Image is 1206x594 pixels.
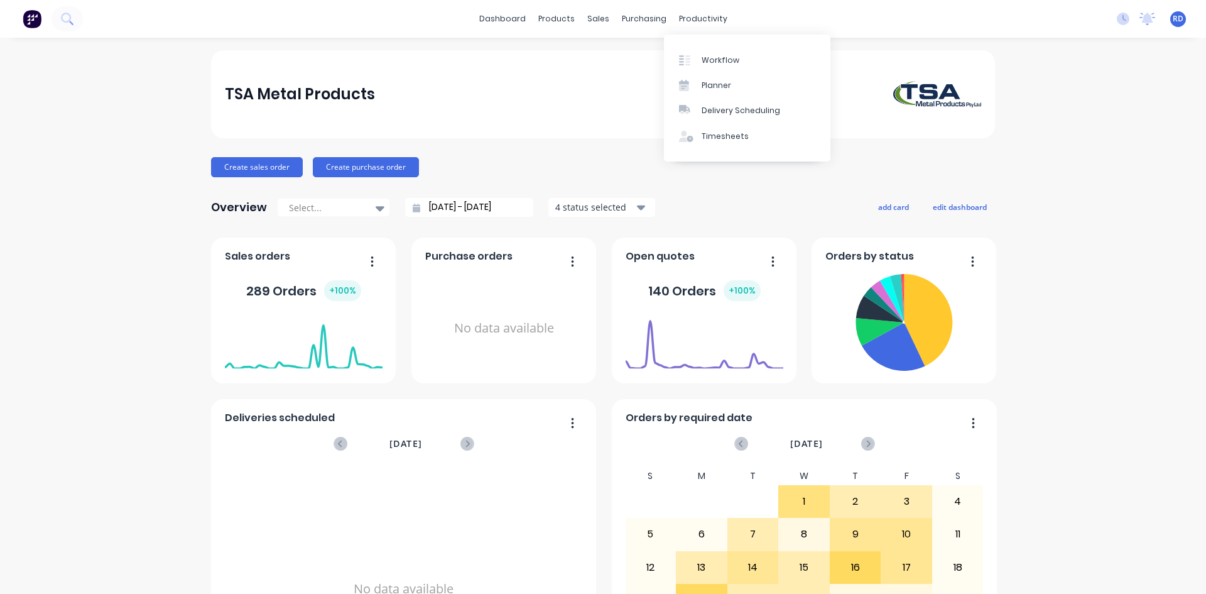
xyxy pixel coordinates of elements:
[211,195,267,220] div: Overview
[870,199,917,215] button: add card
[389,437,422,451] span: [DATE]
[225,249,290,264] span: Sales orders
[933,552,983,583] div: 18
[881,552,932,583] div: 17
[246,280,361,301] div: 289 Orders
[673,9,734,28] div: productivity
[830,467,881,485] div: T
[881,486,932,517] div: 3
[702,131,749,142] div: Timesheets
[664,124,830,149] a: Timesheets
[779,486,829,517] div: 1
[676,552,727,583] div: 13
[932,467,984,485] div: S
[626,249,695,264] span: Open quotes
[425,269,583,388] div: No data available
[664,98,830,123] a: Delivery Scheduling
[830,519,881,550] div: 9
[313,157,419,177] button: Create purchase order
[532,9,581,28] div: products
[702,105,780,116] div: Delivery Scheduling
[933,486,983,517] div: 4
[425,249,513,264] span: Purchase orders
[779,552,829,583] div: 15
[830,552,881,583] div: 16
[778,467,830,485] div: W
[23,9,41,28] img: Factory
[728,519,778,550] div: 7
[555,201,634,214] div: 4 status selected
[676,519,727,550] div: 6
[626,519,676,550] div: 5
[664,47,830,72] a: Workflow
[616,9,673,28] div: purchasing
[626,552,676,583] div: 12
[548,198,655,217] button: 4 status selected
[830,486,881,517] div: 2
[625,467,676,485] div: S
[702,80,731,91] div: Planner
[581,9,616,28] div: sales
[825,249,914,264] span: Orders by status
[664,73,830,98] a: Planner
[881,519,932,550] div: 10
[925,199,995,215] button: edit dashboard
[893,81,981,107] img: TSA Metal Products
[724,280,761,301] div: + 100 %
[881,467,932,485] div: F
[225,82,375,107] div: TSA Metal Products
[702,55,739,66] div: Workflow
[728,552,778,583] div: 14
[727,467,779,485] div: T
[648,280,761,301] div: 140 Orders
[473,9,532,28] a: dashboard
[225,410,335,426] span: Deliveries scheduled
[933,519,983,550] div: 11
[676,467,727,485] div: M
[324,280,361,301] div: + 100 %
[1173,13,1183,25] span: RD
[211,157,303,177] button: Create sales order
[790,437,823,451] span: [DATE]
[779,519,829,550] div: 8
